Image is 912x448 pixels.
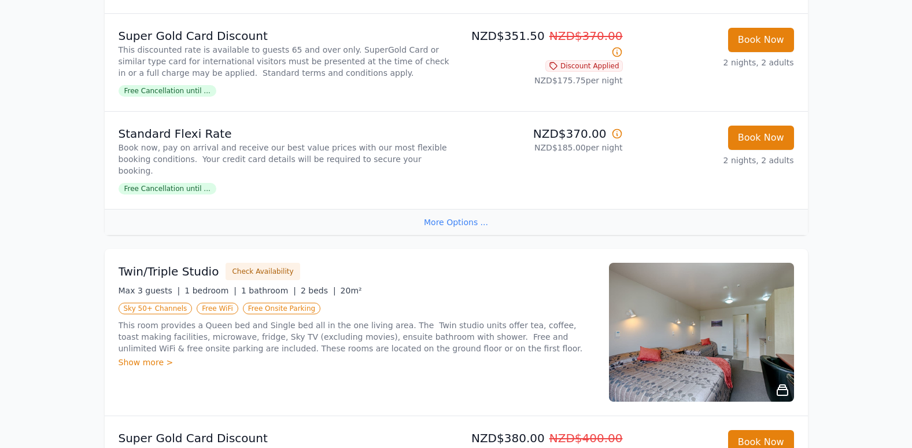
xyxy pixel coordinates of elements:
div: Show more > [119,357,595,368]
p: NZD$351.50 [461,28,623,60]
p: NZD$185.00 per night [461,142,623,153]
p: 2 nights, 2 adults [632,155,794,166]
span: Free Cancellation until ... [119,183,216,194]
button: Book Now [728,126,794,150]
p: Book now, pay on arrival and receive our best value prices with our most flexible booking conditi... [119,142,452,177]
p: 2 nights, 2 adults [632,57,794,68]
p: Standard Flexi Rate [119,126,452,142]
p: This discounted rate is available to guests 65 and over only. SuperGold Card or similar type card... [119,44,452,79]
span: NZD$400.00 [549,431,623,445]
span: 1 bathroom | [241,286,296,295]
span: Free Cancellation until ... [119,85,216,97]
span: NZD$370.00 [549,29,623,43]
p: NZD$370.00 [461,126,623,142]
p: NZD$175.75 per night [461,75,623,86]
div: More Options ... [105,209,808,235]
button: Book Now [728,28,794,52]
span: Sky 50+ Channels [119,303,193,314]
span: 1 bedroom | [184,286,237,295]
p: Super Gold Card Discount [119,28,452,44]
span: 2 beds | [301,286,336,295]
span: Max 3 guests | [119,286,180,295]
span: Discount Applied [545,60,623,72]
h3: Twin/Triple Studio [119,263,219,280]
button: Check Availability [226,263,300,280]
span: Free WiFi [197,303,238,314]
p: This room provides a Queen bed and Single bed all in the one living area. The Twin studio units o... [119,320,595,354]
p: Super Gold Card Discount [119,430,452,446]
span: Free Onsite Parking [243,303,320,314]
span: 20m² [341,286,362,295]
